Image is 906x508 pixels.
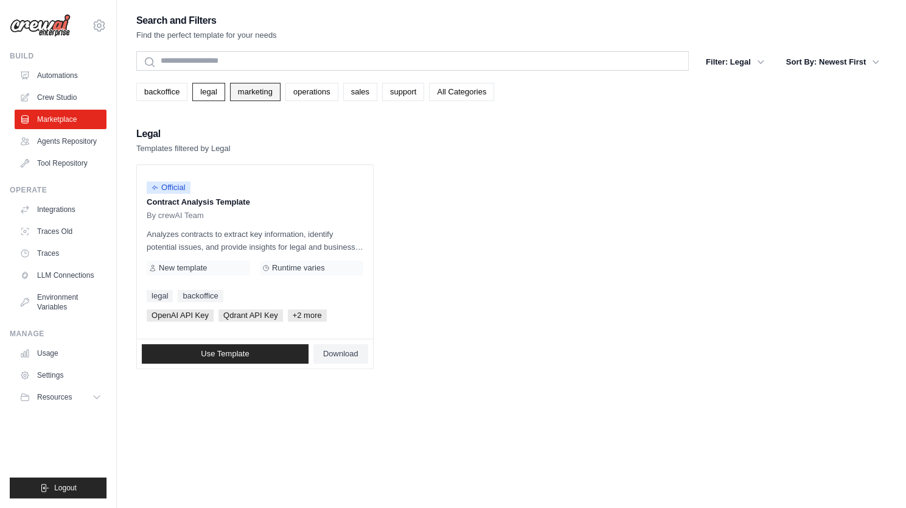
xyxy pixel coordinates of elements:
p: Find the perfect template for your needs [136,29,277,41]
a: LLM Connections [15,266,106,285]
span: +2 more [288,309,327,322]
a: support [382,83,424,101]
span: Logout [54,483,77,493]
a: backoffice [178,290,223,302]
img: Logo [10,14,71,37]
a: Settings [15,365,106,385]
a: Automations [15,66,106,85]
a: backoffice [136,83,187,101]
a: operations [285,83,338,101]
span: Official [147,182,190,194]
span: Resources [37,392,72,402]
a: Tool Repository [15,153,106,173]
a: Integrations [15,200,106,219]
a: All Categories [429,83,494,101]
div: Operate [10,185,106,195]
a: marketing [230,83,281,101]
button: Filter: Legal [699,51,772,73]
div: Manage [10,329,106,339]
a: Environment Variables [15,288,106,317]
span: Qdrant API Key [218,309,283,322]
button: Sort By: Newest First [779,51,887,73]
p: Contract Analysis Template [147,196,363,208]
a: sales [343,83,377,101]
h2: Legal [136,125,231,143]
span: Download [323,349,358,359]
button: Logout [10,478,106,498]
p: Analyzes contracts to extract key information, identify potential issues, and provide insights fo... [147,228,363,253]
span: New template [159,263,207,273]
button: Resources [15,387,106,407]
h2: Search and Filters [136,12,277,29]
a: Usage [15,344,106,363]
span: Runtime varies [272,263,325,273]
a: Traces [15,244,106,263]
a: legal [192,83,225,101]
a: legal [147,290,173,302]
span: Use Template [201,349,249,359]
a: Crew Studio [15,88,106,107]
a: Download [313,344,368,364]
a: Agents Repository [15,132,106,151]
a: Traces Old [15,222,106,241]
span: OpenAI API Key [147,309,214,322]
a: Marketplace [15,110,106,129]
p: Templates filtered by Legal [136,143,231,155]
span: By crewAI Team [147,211,204,220]
a: Use Template [142,344,308,364]
div: Build [10,51,106,61]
